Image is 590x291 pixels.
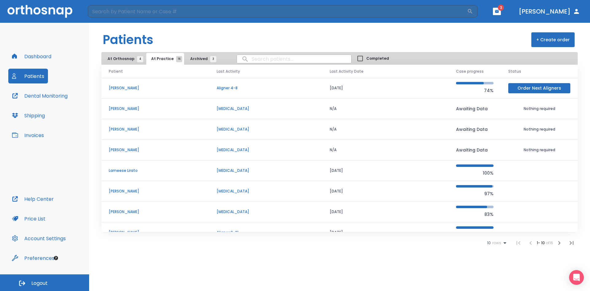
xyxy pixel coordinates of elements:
[456,211,494,218] p: 83%
[190,56,213,62] span: Archived
[210,56,216,62] span: 3
[322,99,449,119] td: N/A
[508,83,570,93] button: Order Next Aligners
[8,88,71,103] button: Dental Monitoring
[487,241,491,245] span: 10
[217,85,315,91] p: Aligner 4-8
[531,32,575,47] button: + Create order
[8,211,49,226] button: Price List
[508,147,570,153] p: Nothing required
[322,160,449,181] td: [DATE]
[8,251,58,265] button: Preferences
[508,127,570,132] p: Nothing required
[109,69,123,74] span: Patient
[217,230,315,235] p: Aligner 0-21
[217,106,315,111] p: [MEDICAL_DATA]
[456,146,494,154] p: Awaiting Data
[108,56,140,62] span: At Orthosnap
[7,5,73,18] img: Orthosnap
[217,209,315,215] p: [MEDICAL_DATA]
[456,87,494,94] p: 74%
[217,147,315,153] p: [MEDICAL_DATA]
[456,105,494,112] p: Awaiting Data
[109,85,202,91] p: [PERSON_NAME]
[109,168,202,173] p: Lameese Lirato
[322,78,449,99] td: [DATE]
[31,280,48,287] span: Logout
[322,119,449,140] td: N/A
[508,106,570,111] p: Nothing required
[456,126,494,133] p: Awaiting Data
[456,231,494,239] p: 100%
[322,202,449,222] td: [DATE]
[322,181,449,202] td: [DATE]
[109,230,202,235] p: [PERSON_NAME]
[8,49,55,64] button: Dashboard
[137,56,143,62] span: 4
[53,255,59,261] div: Tooltip anchor
[8,108,49,123] button: Shipping
[103,30,153,49] h1: Patients
[330,69,364,74] span: Last Activity Date
[176,56,182,62] span: 16
[109,188,202,194] p: [PERSON_NAME]
[109,127,202,132] p: [PERSON_NAME]
[88,5,467,18] input: Search by Patient Name or Case #
[366,56,389,61] span: Completed
[516,6,583,17] button: [PERSON_NAME]
[569,270,584,285] div: Open Intercom Messenger
[8,192,57,206] button: Help Center
[456,169,494,177] p: 100%
[109,147,202,153] p: [PERSON_NAME]
[8,69,48,83] button: Patients
[456,190,494,197] p: 97%
[109,209,202,215] p: [PERSON_NAME]
[217,168,315,173] p: [MEDICAL_DATA]
[322,222,449,243] td: [DATE]
[217,188,315,194] p: [MEDICAL_DATA]
[103,53,219,65] div: tabs
[217,127,315,132] p: [MEDICAL_DATA]
[456,69,484,74] span: Case progress
[109,106,202,111] p: [PERSON_NAME]
[498,5,504,11] span: 3
[237,53,351,65] input: search
[322,140,449,160] td: N/A
[151,56,179,62] span: At Practice
[491,241,501,245] span: rows
[8,128,48,143] button: Invoices
[508,69,521,74] span: Status
[217,69,240,74] span: Last Activity
[537,240,546,245] span: 1 - 10
[546,240,553,245] span: of 16
[8,231,69,246] button: Account Settings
